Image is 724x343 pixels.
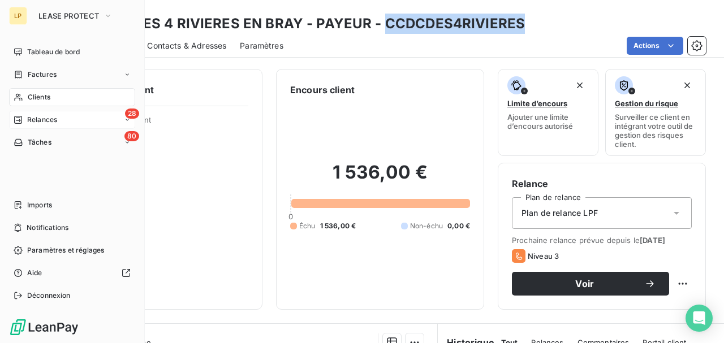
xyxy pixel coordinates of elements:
span: Aide [27,268,42,278]
span: Échu [299,221,316,231]
span: LEASE PROTECT [38,11,99,20]
h6: Encours client [290,83,355,97]
span: Contacts & Adresses [147,40,226,51]
span: Déconnexion [27,290,71,301]
span: 28 [125,108,139,119]
span: Tâches [28,137,51,147]
span: Notifications [27,223,68,233]
img: Logo LeanPay [9,318,79,336]
span: Propriétés Client [91,115,248,131]
span: Voir [525,279,644,288]
span: Imports [27,200,52,210]
div: LP [9,7,27,25]
span: Limite d’encours [507,99,567,108]
span: Plan de relance LPF [522,207,598,219]
span: Non-échu [410,221,443,231]
span: Factures [28,70,57,80]
span: 0,00 € [447,221,470,231]
span: 80 [124,131,139,141]
span: Relances [27,115,57,125]
h3: CDC DES 4 RIVIERES EN BRAY - PAYEUR - CCDCDES4RIVIERES [100,14,525,34]
span: Paramètres [240,40,283,51]
a: Aide [9,264,135,282]
button: Voir [512,272,669,296]
span: Niveau 3 [528,251,559,260]
span: Gestion du risque [615,99,678,108]
span: [DATE] [640,236,665,245]
button: Limite d’encoursAjouter une limite d’encours autorisé [498,69,598,156]
span: Tableau de bord [27,47,80,57]
span: Ajouter une limite d’encours autorisé [507,112,589,131]
button: Gestion du risqueSurveiller ce client en intégrant votre outil de gestion des risques client. [605,69,706,156]
h6: Relance [512,177,692,190]
h2: 1 536,00 € [290,161,470,195]
h6: Informations client [68,83,248,97]
span: Paramètres et réglages [27,245,104,255]
span: 0 [288,212,293,221]
span: 1 536,00 € [320,221,356,231]
span: Clients [28,92,50,102]
div: Open Intercom Messenger [686,305,713,332]
button: Actions [627,37,683,55]
span: Surveiller ce client en intégrant votre outil de gestion des risques client. [615,112,696,149]
span: Prochaine relance prévue depuis le [512,236,692,245]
